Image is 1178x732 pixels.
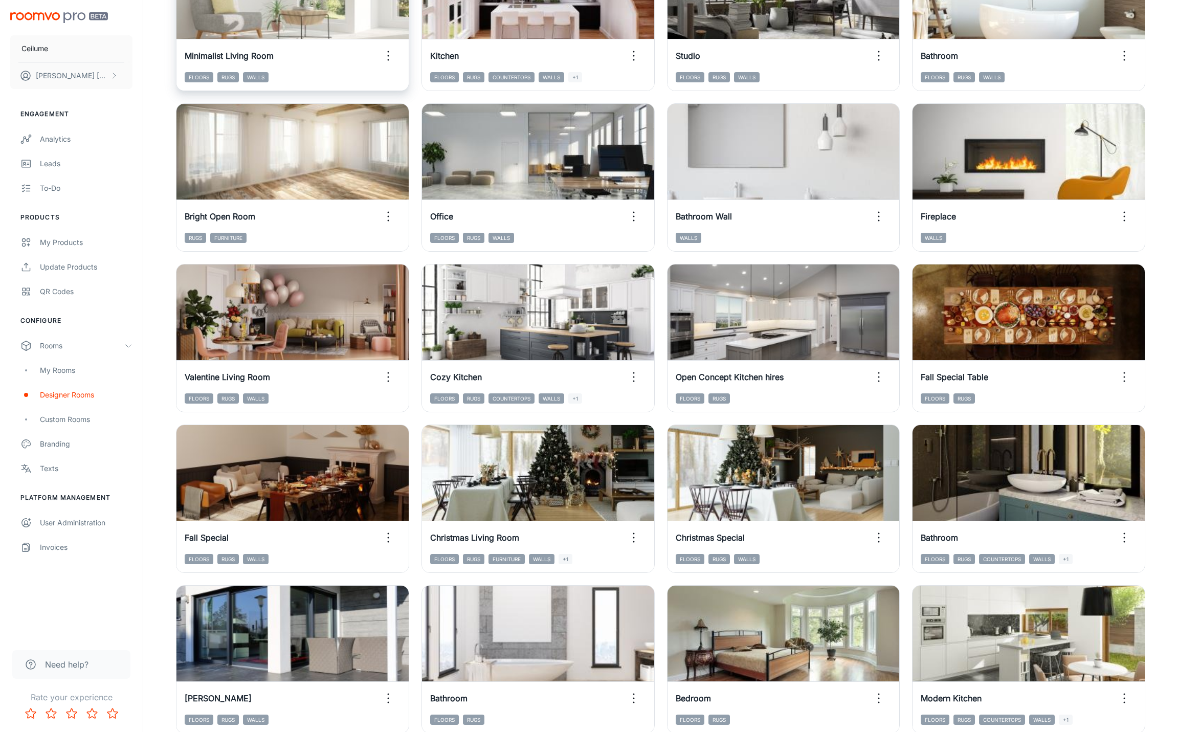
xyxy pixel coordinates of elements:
[10,62,132,89] button: [PERSON_NAME] [PERSON_NAME]
[36,70,108,81] p: [PERSON_NAME] [PERSON_NAME]
[430,371,482,383] h6: Cozy Kitchen
[676,554,704,564] span: Floors
[217,554,239,564] span: Rugs
[217,393,239,404] span: Rugs
[979,715,1025,725] span: Countertops
[185,371,270,383] h6: Valentine Living Room
[185,50,274,62] h6: Minimalist Living Room
[676,72,704,82] span: Floors
[40,542,132,553] div: Invoices
[185,715,213,725] span: Floors
[41,703,61,724] button: Rate 2 star
[40,389,132,401] div: Designer Rooms
[40,158,132,169] div: Leads
[979,554,1025,564] span: Countertops
[953,715,975,725] span: Rugs
[185,233,206,243] span: Rugs
[1059,715,1073,725] span: +1
[463,233,484,243] span: Rugs
[921,692,982,704] h6: Modern Kitchen
[430,233,459,243] span: Floors
[676,715,704,725] span: Floors
[40,134,132,145] div: Analytics
[1059,554,1073,564] span: +1
[40,340,124,351] div: Rooms
[430,50,459,62] h6: Kitchen
[40,261,132,273] div: Update Products
[488,233,514,243] span: Walls
[185,210,255,223] h6: Bright Open Room
[921,715,949,725] span: Floors
[539,72,564,82] span: Walls
[243,554,269,564] span: Walls
[676,210,732,223] h6: Bathroom Wall
[734,72,760,82] span: Walls
[953,554,975,564] span: Rugs
[734,554,760,564] span: Walls
[676,50,700,62] h6: Studio
[45,658,88,671] span: Need help?
[243,715,269,725] span: Walls
[529,554,554,564] span: Walls
[463,554,484,564] span: Rugs
[40,237,132,248] div: My Products
[430,692,468,704] h6: Bathroom
[921,531,958,544] h6: Bathroom
[430,715,459,725] span: Floors
[40,286,132,297] div: QR Codes
[21,43,48,54] p: Ceilume
[8,691,135,703] p: Rate your experience
[676,393,704,404] span: Floors
[185,554,213,564] span: Floors
[217,715,239,725] span: Rugs
[676,233,701,243] span: Walls
[676,692,711,704] h6: Bedroom
[20,703,41,724] button: Rate 1 star
[185,692,252,704] h6: [PERSON_NAME]
[921,554,949,564] span: Floors
[676,371,784,383] h6: Open Concept Kitchen hires
[40,463,132,474] div: Texts
[708,715,730,725] span: Rugs
[40,517,132,528] div: User Administration
[488,554,525,564] span: Furniture
[10,35,132,62] button: Ceilume
[243,393,269,404] span: Walls
[953,72,975,82] span: Rugs
[708,393,730,404] span: Rugs
[185,531,229,544] h6: Fall Special
[61,703,82,724] button: Rate 3 star
[243,72,269,82] span: Walls
[488,72,535,82] span: Countertops
[568,393,582,404] span: +1
[82,703,102,724] button: Rate 4 star
[921,371,988,383] h6: Fall Special Table
[430,210,453,223] h6: Office
[463,72,484,82] span: Rugs
[40,183,132,194] div: To-do
[921,50,958,62] h6: Bathroom
[210,233,247,243] span: Furniture
[708,554,730,564] span: Rugs
[185,72,213,82] span: Floors
[463,715,484,725] span: Rugs
[430,531,519,544] h6: Christmas Living Room
[568,72,582,82] span: +1
[10,12,108,23] img: Roomvo PRO Beta
[430,393,459,404] span: Floors
[921,233,946,243] span: Walls
[708,72,730,82] span: Rugs
[979,72,1005,82] span: Walls
[40,414,132,425] div: Custom Rooms
[921,210,956,223] h6: Fireplace
[539,393,564,404] span: Walls
[559,554,572,564] span: +1
[676,531,745,544] h6: Christmas Special
[185,393,213,404] span: Floors
[463,393,484,404] span: Rugs
[921,393,949,404] span: Floors
[1029,715,1055,725] span: Walls
[102,703,123,724] button: Rate 5 star
[1029,554,1055,564] span: Walls
[488,393,535,404] span: Countertops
